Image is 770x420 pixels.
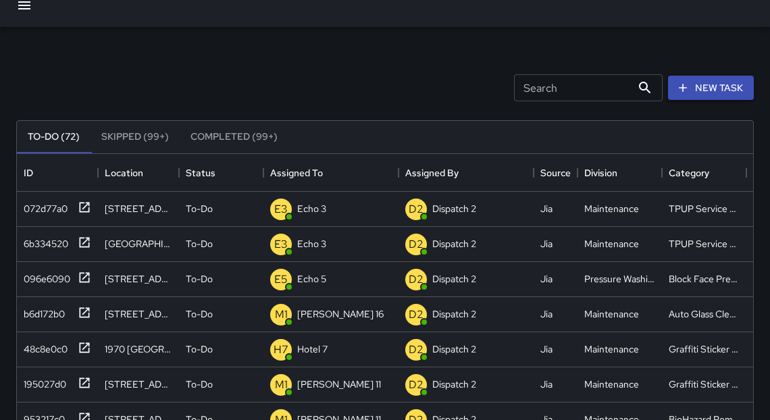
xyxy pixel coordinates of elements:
div: 072d77a0 [18,196,68,215]
div: Graffiti Sticker Abated Small [669,342,740,356]
div: Jia [540,377,553,391]
div: Category [662,154,746,192]
div: Status [179,154,263,192]
div: Division [584,154,617,192]
div: 1741 Telegraph Avenue [105,237,172,251]
p: M1 [275,377,288,393]
div: 48c8e0c0 [18,337,68,356]
p: Dispatch 2 [432,237,476,251]
div: Maintenance [584,202,639,215]
p: Echo 3 [297,237,326,251]
div: Maintenance [584,307,639,321]
div: Auto Glass Cleaned Up [669,307,740,321]
div: 415 West Grand Avenue [105,377,172,391]
div: 1970 Broadway [105,342,172,356]
p: D2 [409,236,423,253]
div: Jia [540,307,553,321]
p: To-Do [186,202,213,215]
div: Assigned By [399,154,534,192]
p: M1 [275,307,288,323]
p: H7 [274,342,288,358]
div: Jia [540,272,553,286]
p: [PERSON_NAME] 16 [297,307,384,321]
div: TPUP Service Requested [669,237,740,251]
div: Maintenance [584,377,639,391]
div: 1111 Franklin Street [105,272,172,286]
p: E3 [274,236,288,253]
div: 1400 San Pablo Avenue [105,307,172,321]
div: Division [577,154,662,192]
p: Dispatch 2 [432,202,476,215]
div: Status [186,154,215,192]
div: TPUP Service Requested [669,202,740,215]
p: D2 [409,307,423,323]
p: Echo 5 [297,272,326,286]
button: To-Do (72) [17,121,91,153]
div: Assigned By [405,154,459,192]
p: To-Do [186,307,213,321]
p: Dispatch 2 [432,272,476,286]
div: Jia [540,342,553,356]
p: To-Do [186,377,213,391]
div: Assigned To [270,154,323,192]
p: Hotel 7 [297,342,328,356]
div: 195027d0 [18,372,66,391]
div: 1153 Franklin Street [105,202,172,215]
div: Source [540,154,571,192]
div: 096e6090 [18,267,70,286]
div: Location [98,154,179,192]
div: Maintenance [584,237,639,251]
div: Jia [540,237,553,251]
div: ID [17,154,98,192]
div: 6b334520 [18,232,68,251]
button: New Task [668,76,754,101]
p: To-Do [186,237,213,251]
p: Dispatch 2 [432,307,476,321]
p: E3 [274,201,288,217]
div: Pressure Washing [584,272,655,286]
div: Assigned To [263,154,399,192]
div: ID [24,154,33,192]
p: D2 [409,271,423,288]
button: Completed (99+) [180,121,288,153]
p: D2 [409,201,423,217]
div: Block Face Pressure Washed [669,272,740,286]
p: D2 [409,342,423,358]
p: Echo 3 [297,202,326,215]
p: To-Do [186,342,213,356]
div: Maintenance [584,342,639,356]
div: b6d172b0 [18,302,65,321]
p: Dispatch 2 [432,377,476,391]
div: Location [105,154,143,192]
div: Source [534,154,577,192]
p: Dispatch 2 [432,342,476,356]
p: To-Do [186,272,213,286]
p: E5 [274,271,288,288]
div: Category [669,154,709,192]
p: [PERSON_NAME] 11 [297,377,381,391]
div: Graffiti Sticker Abated Small [669,377,740,391]
div: Jia [540,202,553,215]
button: Skipped (99+) [91,121,180,153]
p: D2 [409,377,423,393]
